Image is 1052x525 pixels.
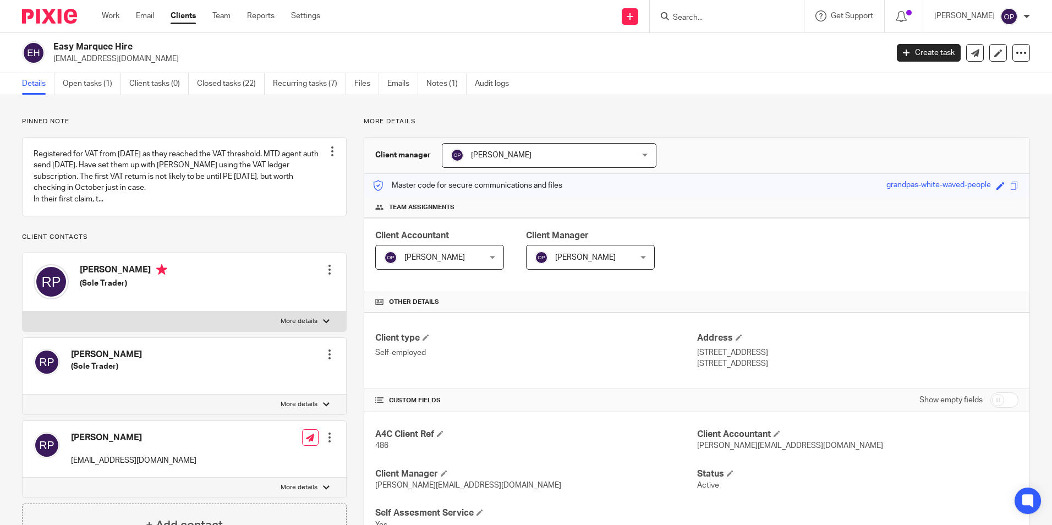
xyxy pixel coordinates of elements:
img: Pixie [22,9,77,24]
h3: Client manager [375,150,431,161]
p: More details [281,317,317,326]
span: Active [697,482,719,489]
span: [PERSON_NAME] [555,254,616,261]
p: Client contacts [22,233,347,242]
h2: Easy Marquee Hire [53,41,715,53]
span: Client Manager [526,231,589,240]
a: Emails [387,73,418,95]
a: Audit logs [475,73,517,95]
a: Settings [291,10,320,21]
span: 486 [375,442,388,450]
a: Team [212,10,231,21]
img: svg%3E [34,264,69,299]
a: Create task [897,44,961,62]
span: [PERSON_NAME][EMAIL_ADDRESS][DOMAIN_NAME] [697,442,883,450]
h5: (Sole Trader) [71,361,142,372]
a: Files [354,73,379,95]
img: svg%3E [384,251,397,264]
h4: [PERSON_NAME] [71,349,142,360]
a: Reports [247,10,275,21]
a: Closed tasks (22) [197,73,265,95]
p: [EMAIL_ADDRESS][DOMAIN_NAME] [71,455,196,466]
p: More details [281,483,317,492]
h4: Self Assesment Service [375,507,697,519]
span: Client Accountant [375,231,449,240]
a: Clients [171,10,196,21]
h4: [PERSON_NAME] [80,264,167,278]
p: [PERSON_NAME] [934,10,995,21]
span: [PERSON_NAME] [404,254,465,261]
h4: Address [697,332,1018,344]
h4: [PERSON_NAME] [71,432,196,444]
span: Team assignments [389,203,454,212]
h4: CUSTOM FIELDS [375,396,697,405]
a: Details [22,73,54,95]
div: grandpas-white-waved-people [886,179,991,192]
img: svg%3E [34,432,60,458]
img: svg%3E [34,349,60,375]
p: Master code for secure communications and files [372,180,562,191]
input: Search [672,13,771,23]
h4: Client Accountant [697,429,1018,440]
img: svg%3E [1000,8,1018,25]
span: [PERSON_NAME][EMAIL_ADDRESS][DOMAIN_NAME] [375,482,561,489]
p: [STREET_ADDRESS] [697,347,1018,358]
a: Client tasks (0) [129,73,189,95]
h4: Client type [375,332,697,344]
p: [STREET_ADDRESS] [697,358,1018,369]
label: Show empty fields [919,395,983,406]
a: Open tasks (1) [63,73,121,95]
h4: Status [697,468,1018,480]
p: Pinned note [22,117,347,126]
h5: (Sole Trader) [80,278,167,289]
i: Primary [156,264,167,275]
span: Other details [389,298,439,307]
img: svg%3E [451,149,464,162]
a: Notes (1) [426,73,467,95]
img: svg%3E [22,41,45,64]
p: More details [364,117,1030,126]
h4: Client Manager [375,468,697,480]
img: svg%3E [535,251,548,264]
span: [PERSON_NAME] [471,151,532,159]
p: More details [281,400,317,409]
span: Get Support [831,12,873,20]
h4: A4C Client Ref [375,429,697,440]
a: Recurring tasks (7) [273,73,346,95]
p: [EMAIL_ADDRESS][DOMAIN_NAME] [53,53,880,64]
p: Self-employed [375,347,697,358]
a: Work [102,10,119,21]
a: Email [136,10,154,21]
